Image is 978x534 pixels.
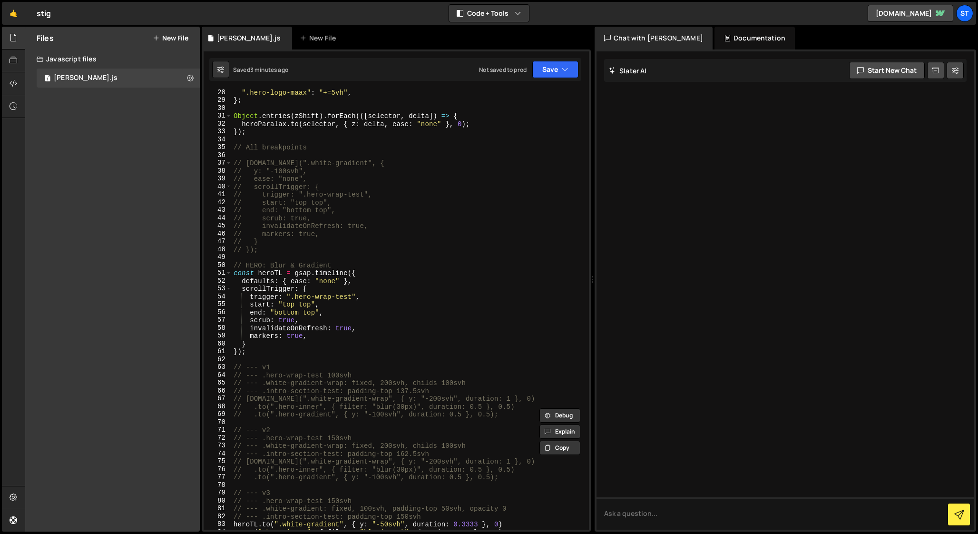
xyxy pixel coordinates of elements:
[956,5,973,22] a: St
[25,49,200,69] div: Javascript files
[204,128,232,136] div: 33
[204,104,232,112] div: 30
[204,300,232,308] div: 55
[449,5,529,22] button: Code + Tools
[204,285,232,293] div: 53
[714,27,795,49] div: Documentation
[204,387,232,395] div: 66
[204,450,232,458] div: 74
[204,497,232,505] div: 80
[204,222,232,230] div: 45
[204,151,232,159] div: 36
[204,418,232,426] div: 70
[868,5,953,22] a: [DOMAIN_NAME]
[204,293,232,301] div: 54
[37,8,51,19] div: stig
[539,425,580,439] button: Explain
[204,347,232,356] div: 61
[204,363,232,371] div: 63
[204,136,232,144] div: 34
[204,457,232,465] div: 75
[479,66,527,74] div: Not saved to prod
[204,434,232,442] div: 72
[204,143,232,151] div: 35
[204,261,232,269] div: 50
[45,75,50,83] span: 1
[233,66,288,74] div: Saved
[849,62,925,79] button: Start new chat
[204,277,232,285] div: 52
[204,473,232,481] div: 77
[204,316,232,324] div: 57
[217,33,281,43] div: [PERSON_NAME].js
[204,379,232,387] div: 65
[204,190,232,198] div: 41
[204,96,232,104] div: 29
[204,308,232,316] div: 56
[204,214,232,222] div: 44
[204,89,232,97] div: 28
[204,481,232,489] div: 78
[204,230,232,238] div: 46
[204,206,232,214] div: 43
[539,408,580,423] button: Debug
[539,441,580,455] button: Copy
[2,2,25,25] a: 🤙
[300,33,340,43] div: New File
[204,395,232,403] div: 67
[204,513,232,521] div: 82
[204,269,232,277] div: 51
[204,120,232,128] div: 32
[204,175,232,183] div: 39
[204,324,232,332] div: 58
[37,69,200,88] div: 16026/42920.js
[204,253,232,261] div: 49
[250,66,288,74] div: 3 minutes ago
[153,34,188,42] button: New File
[37,33,54,43] h2: Files
[204,198,232,207] div: 42
[204,403,232,411] div: 68
[204,159,232,167] div: 37
[204,112,232,120] div: 31
[54,74,117,82] div: [PERSON_NAME].js
[204,465,232,474] div: 76
[204,504,232,513] div: 81
[204,520,232,528] div: 83
[204,371,232,379] div: 64
[609,66,647,75] h2: Slater AI
[204,426,232,434] div: 71
[595,27,713,49] div: Chat with [PERSON_NAME]
[204,442,232,450] div: 73
[204,246,232,254] div: 48
[204,489,232,497] div: 79
[204,183,232,191] div: 40
[204,340,232,348] div: 60
[204,167,232,175] div: 38
[204,332,232,340] div: 59
[204,356,232,364] div: 62
[532,61,578,78] button: Save
[204,410,232,418] div: 69
[204,237,232,246] div: 47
